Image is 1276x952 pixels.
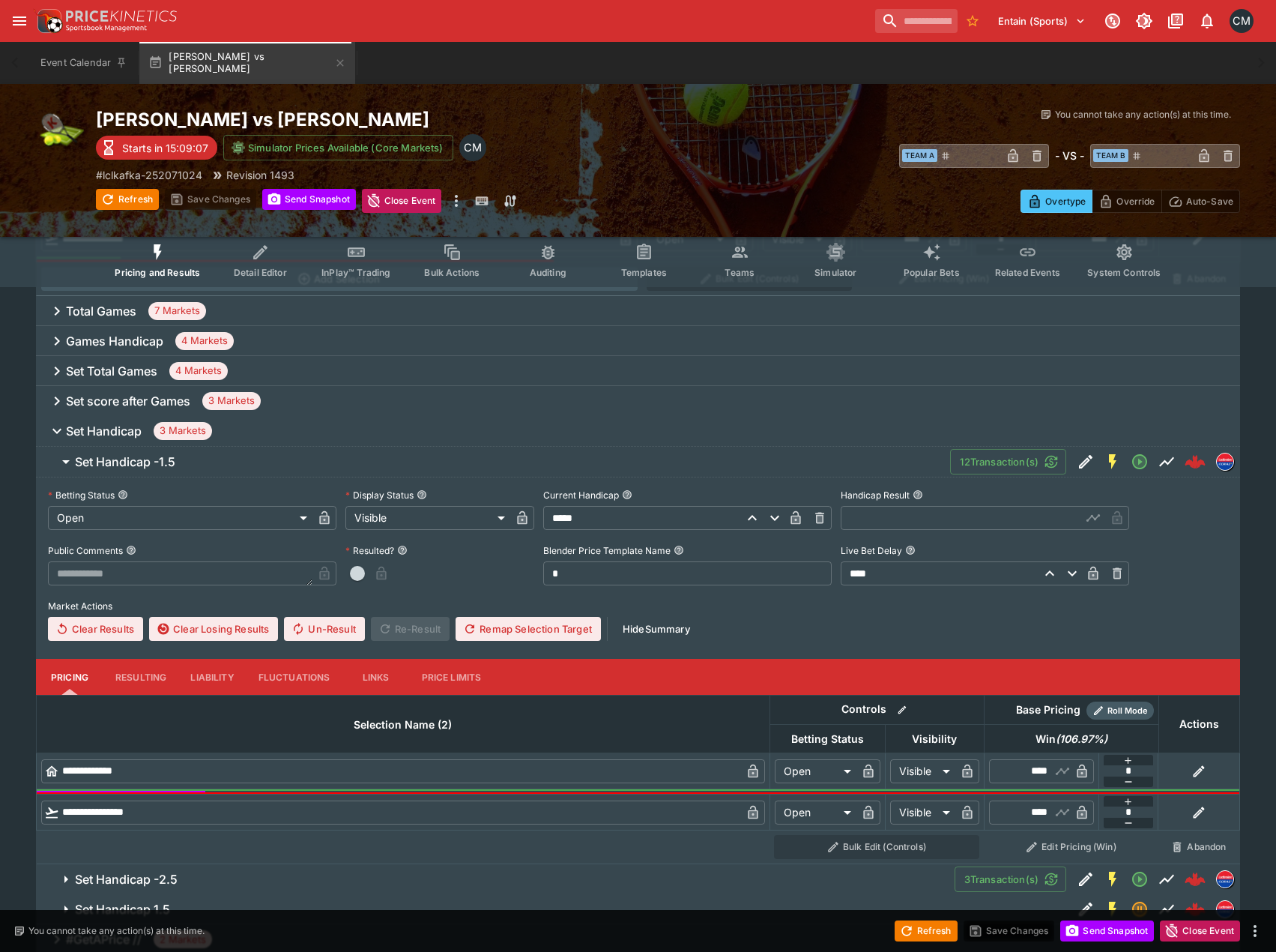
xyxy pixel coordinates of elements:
button: Betting Status [118,489,128,500]
span: Templates [621,267,667,278]
button: more [447,189,465,213]
p: Public Comments [48,544,123,557]
button: Line [1153,866,1180,893]
div: Visible [890,759,955,783]
span: Selection Name (2) [337,716,468,734]
span: Team A [902,149,937,162]
p: Handicap Result [841,489,910,501]
button: Set Handicap 1.5 [36,894,1072,924]
button: Send Snapshot [1060,921,1154,942]
button: Event Calendar [31,42,136,84]
img: lclkafka [1217,454,1233,470]
img: tennis.png [36,108,84,156]
img: logo-cerberus--red.svg [1185,869,1206,890]
button: Live Bet Delay [905,545,916,555]
button: Connected to PK [1099,7,1126,34]
img: logo-cerberus--red.svg [1185,899,1206,920]
span: 4 Markets [169,364,228,379]
h6: Set Handicap [66,424,142,439]
button: Refresh [96,189,159,210]
h6: Total Games [66,304,136,319]
em: ( 106.97 %) [1056,730,1107,748]
span: Detail Editor [234,267,287,278]
div: Base Pricing [1010,701,1086,720]
div: Event type filters [103,234,1173,287]
button: Line [1153,896,1180,923]
span: Un-Result [284,617,364,641]
button: Open [1126,866,1153,893]
button: Links [342,659,410,695]
button: Suspended [1126,896,1153,923]
div: Cameron Matheson [1230,9,1254,33]
h2: Copy To Clipboard [96,108,668,131]
h6: Set Total Games [66,364,157,379]
div: lclkafka [1216,453,1234,471]
p: Live Bet Delay [841,544,902,557]
p: Resulted? [345,544,394,557]
div: Show/hide Price Roll mode configuration. [1086,702,1154,720]
button: Abandon [1163,835,1235,859]
th: Actions [1158,696,1239,753]
span: Bulk Actions [424,267,480,278]
button: Select Tenant [989,9,1095,33]
button: SGM Enabled [1099,896,1126,923]
button: No Bookmarks [961,9,985,33]
span: InPlay™ Trading [321,267,390,278]
button: Bulk edit [892,700,912,720]
span: 7 Markets [148,304,206,319]
div: lclkafka [1216,900,1234,918]
p: You cannot take any action(s) at this time. [28,924,205,938]
button: Edit Detail [1072,896,1099,923]
button: Remap Selection Target [456,617,601,641]
button: Line [1153,448,1180,475]
p: Override [1116,193,1155,209]
span: 3 Markets [202,394,261,409]
p: You cannot take any action(s) at this time. [1055,108,1231,121]
button: Send Snapshot [262,189,356,210]
div: Visible [345,506,510,530]
button: Public Comments [126,545,136,555]
svg: Open [1131,453,1149,471]
button: Cameron Matheson [1225,4,1258,37]
img: lclkafka [1217,871,1233,888]
p: Starts in 15:09:07 [122,140,208,156]
span: Pricing and Results [115,267,200,278]
button: Simulator Prices Available (Core Markets) [223,135,453,160]
p: Blender Price Template Name [543,544,671,557]
button: Display Status [417,489,427,500]
button: Set Handicap -2.5 [36,864,955,894]
p: Current Handicap [543,489,619,501]
button: Clear Losing Results [149,617,278,641]
div: 080c6678-b446-4a0a-9453-99f11d7c516d [1185,869,1206,890]
button: SGM Enabled [1099,866,1126,893]
th: Controls [769,696,984,725]
button: Liability [178,659,246,695]
span: Related Events [995,267,1060,278]
button: Documentation [1162,7,1189,34]
button: [PERSON_NAME] vs [PERSON_NAME] [139,42,355,84]
span: Teams [725,267,755,278]
h6: Set Handicap -2.5 [75,872,178,888]
label: Market Actions [48,594,1228,617]
button: Close Event [362,189,442,213]
div: Visible [890,801,955,825]
div: Open [775,759,856,783]
div: Start From [1021,190,1240,213]
img: lclkafka [1217,901,1233,918]
span: Win(106.97%) [1019,730,1124,748]
button: Pricing [36,659,103,695]
span: Simulator [814,267,856,278]
button: Toggle light/dark mode [1131,7,1158,34]
span: Visibility [895,730,973,748]
button: Resulted? [397,545,408,555]
img: logo-cerberus--red.svg [1185,451,1206,472]
div: baffbdda-db50-41e5-96bf-cde245744fdc [1185,451,1206,472]
p: Auto-Save [1186,193,1233,209]
h6: Set score after Games [66,394,190,409]
span: 4 Markets [175,334,234,349]
span: Team B [1093,149,1128,162]
a: 5006a067-3cf5-410c-978e-d6588c036437 [1180,894,1210,924]
h6: Set Handicap 1.5 [75,902,170,918]
img: PriceKinetics [66,10,177,22]
button: 12Transaction(s) [950,449,1066,475]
